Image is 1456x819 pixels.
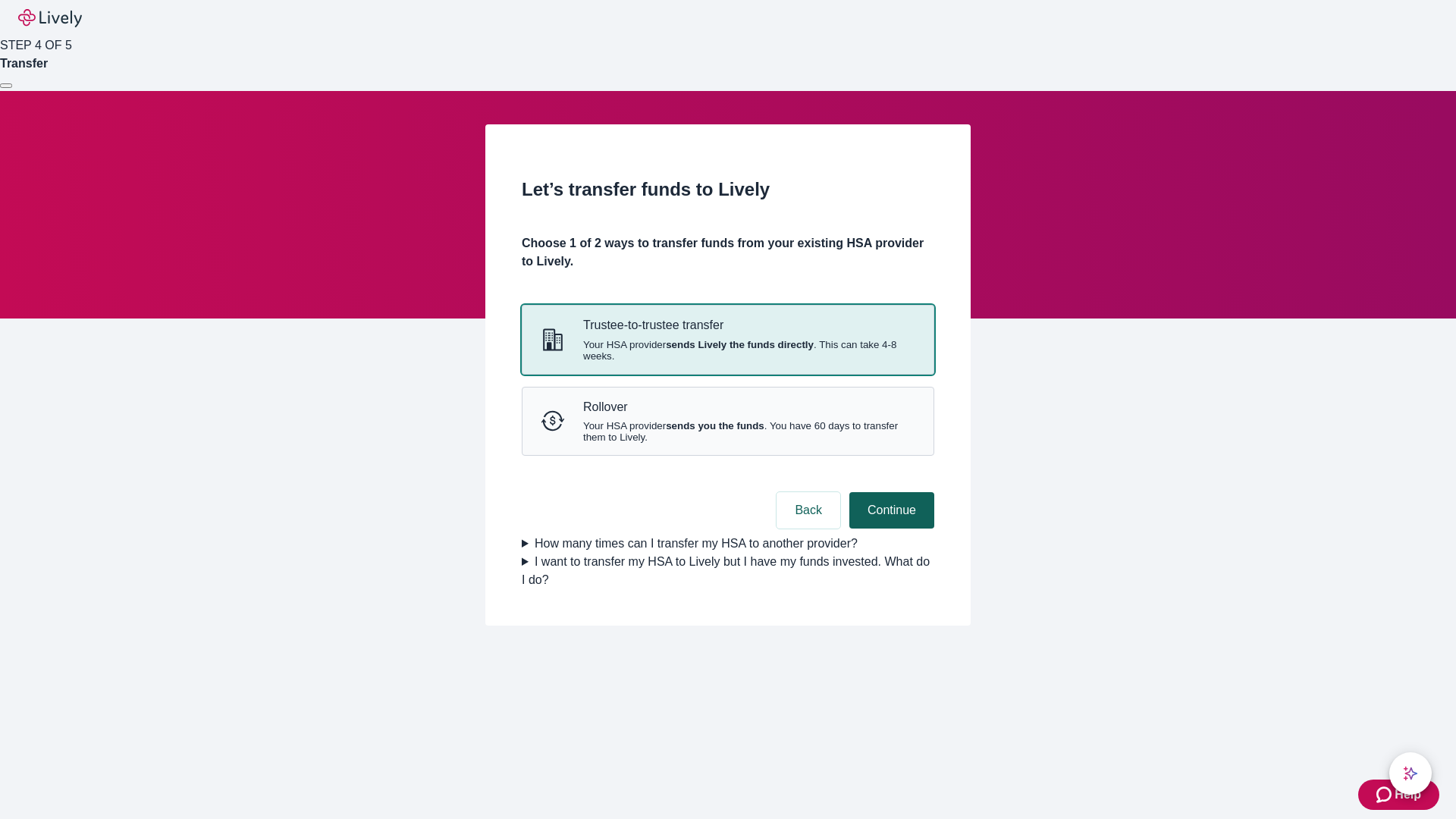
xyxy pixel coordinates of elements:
[1395,786,1421,804] span: Help
[583,339,915,362] span: Your HSA provider . This can take 4-8 weeks.
[522,306,934,373] button: Trustee-to-trusteeTrustee-to-trustee transferYour HSA providersends Lively the funds directly. Th...
[583,318,915,332] p: Trustee-to-trustee transfer
[522,535,934,553] summary: How many times can I transfer my HSA to another provider?
[541,409,565,433] svg: Rollover
[666,339,814,350] strong: sends Lively the funds directly
[1389,752,1432,795] button: chat
[522,388,934,455] button: RolloverRolloverYour HSA providersends you the funds. You have 60 days to transfer them to Lively.
[777,492,840,529] button: Back
[583,420,915,443] span: Your HSA provider . You have 60 days to transfer them to Lively.
[522,234,934,271] h4: Choose 1 of 2 ways to transfer funds from your existing HSA provider to Lively.
[522,553,934,589] summary: I want to transfer my HSA to Lively but I have my funds invested. What do I do?
[1358,780,1439,810] button: Zendesk support iconHelp
[1376,786,1395,804] svg: Zendesk support icon
[849,492,934,529] button: Continue
[583,400,915,414] p: Rollover
[541,328,565,352] svg: Trustee-to-trustee
[18,9,82,27] img: Lively
[1403,766,1418,781] svg: Lively AI Assistant
[666,420,764,431] strong: sends you the funds
[522,176,934,203] h2: Let’s transfer funds to Lively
